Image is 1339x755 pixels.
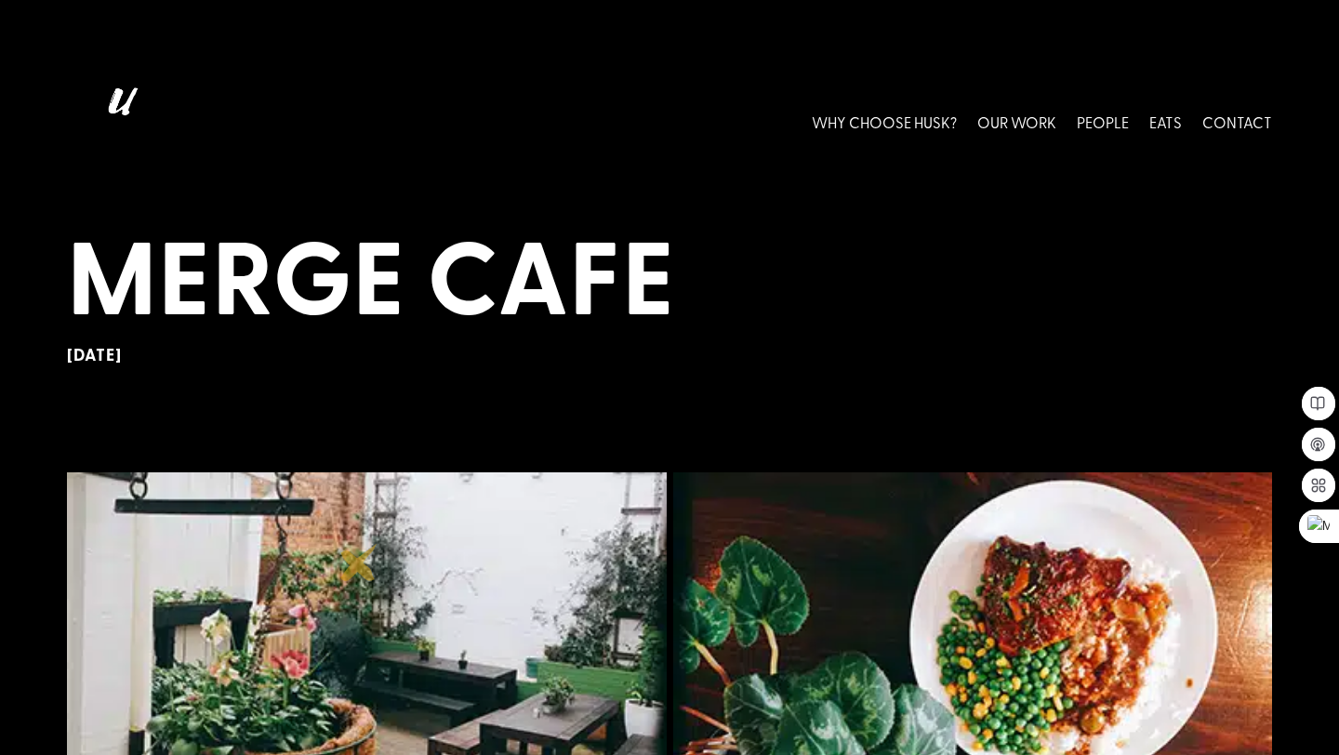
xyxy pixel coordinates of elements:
[977,80,1056,163] a: OUR WORK
[1149,80,1182,163] a: EATS
[1202,80,1272,163] a: CONTACT
[67,80,169,163] img: Husk logo
[67,213,1272,345] h1: MERGE CAFE
[67,345,1272,365] h6: [DATE]
[1077,80,1129,163] a: PEOPLE
[812,80,957,163] a: WHY CHOOSE HUSK?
